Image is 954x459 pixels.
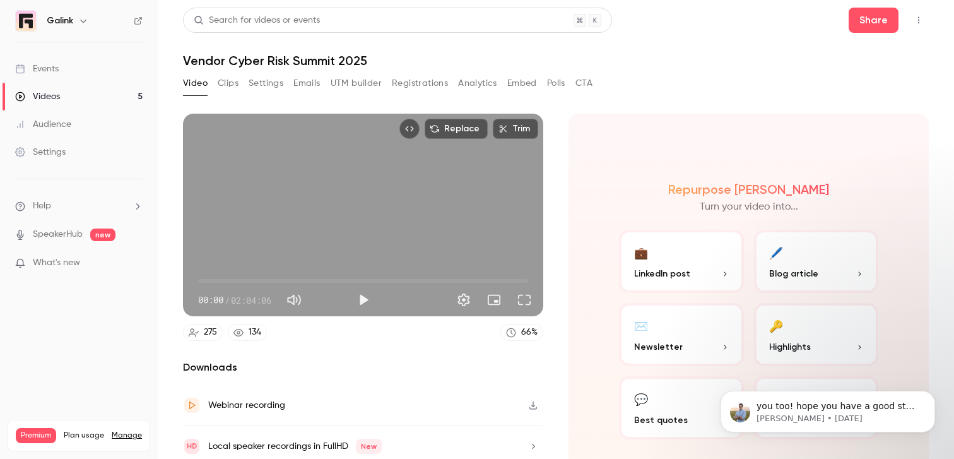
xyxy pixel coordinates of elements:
button: CTA [575,73,592,93]
button: Turn on miniplayer [481,287,507,313]
h2: Repurpose [PERSON_NAME] [668,182,829,197]
button: Clips [218,73,238,93]
span: new [90,229,115,241]
button: Registrations [392,73,448,93]
button: Share [849,8,898,33]
button: Play [351,287,376,313]
li: help-dropdown-opener [15,200,143,213]
div: 🖊️ [769,242,783,262]
button: 💼LinkedIn post [619,230,744,293]
div: 💬 [634,389,648,408]
div: 💼 [634,242,648,262]
a: SpeakerHub [33,228,83,241]
p: Turn your video into... [700,200,798,215]
div: Events [15,63,59,75]
button: Analytics [458,73,497,93]
button: Settings [451,287,476,313]
iframe: Intercom notifications message [702,364,954,453]
h2: Downloads [183,360,543,375]
button: Mute [281,287,307,313]
span: Premium [16,428,56,443]
span: Help [33,200,51,213]
a: 66% [500,324,543,341]
button: Full screen [512,287,537,313]
div: ✉️ [634,316,648,335]
div: 66 % [521,326,538,339]
a: 275 [183,324,223,341]
div: 00:00 [198,294,271,307]
div: Audience [15,118,71,131]
span: 00:00 [198,294,223,307]
span: Blog article [769,267,818,280]
button: Settings [249,73,283,93]
a: 134 [228,324,267,341]
span: / [225,294,230,307]
span: LinkedIn post [634,267,690,280]
button: UTM builder [331,73,382,93]
button: Polls [547,73,565,93]
div: 🔑 [769,316,783,335]
button: Embed video [399,119,420,139]
button: Emails [293,73,320,93]
button: 🖊️Blog article [754,230,879,293]
div: 134 [249,326,261,339]
span: Highlights [769,340,811,354]
button: 🔑Highlights [754,303,879,366]
span: Best quotes [634,414,688,427]
span: New [356,439,382,454]
button: Top Bar Actions [909,10,929,30]
span: Plan usage [64,431,104,441]
h6: Galink [47,15,73,27]
h1: Vendor Cyber Risk Summit 2025 [183,53,929,68]
button: Video [183,73,208,93]
span: What's new [33,256,80,270]
button: 💬Best quotes [619,376,744,439]
div: Webinar recording [208,398,285,413]
div: Local speaker recordings in FullHD [208,439,382,454]
span: Newsletter [634,340,683,354]
button: Replace [425,119,488,139]
div: Videos [15,90,60,103]
img: Galink [16,11,36,31]
button: ✉️Newsletter [619,303,744,366]
button: Trim [493,119,538,139]
button: Embed [507,73,537,93]
div: Settings [15,146,66,158]
div: 275 [204,326,217,339]
a: Manage [112,431,142,441]
div: Search for videos or events [194,14,320,27]
span: 02:04:06 [231,294,271,307]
